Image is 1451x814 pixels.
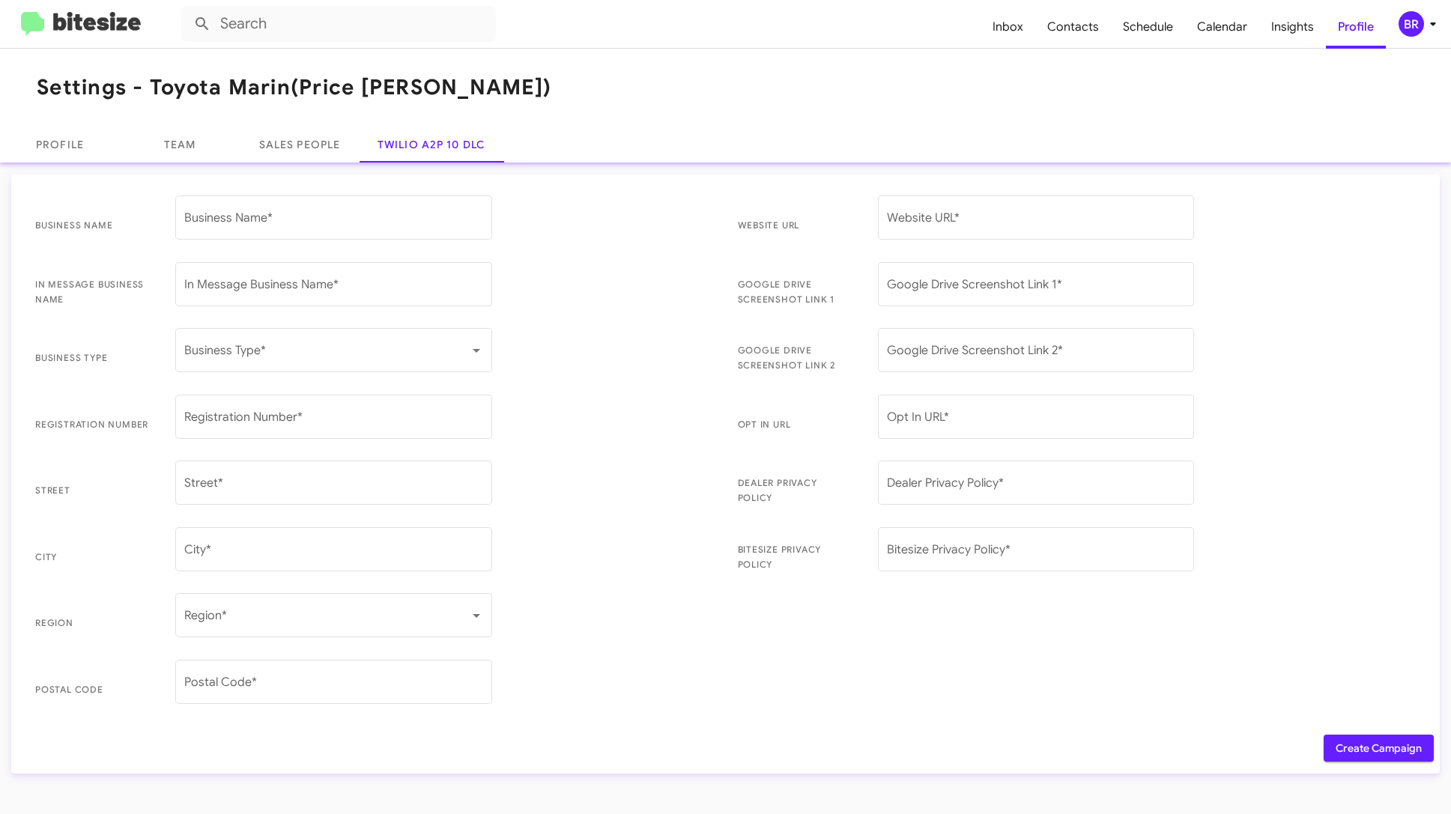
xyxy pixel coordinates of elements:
span: In Message Business Name [35,277,152,307]
span: Street [35,483,152,498]
input: Bitesize Inc DBA Bitesize [184,214,483,228]
span: Opt In URL [738,417,855,432]
span: Google Drive Screenshot Link 2 [738,343,855,373]
span: City [35,550,152,565]
span: Dealer Privacy Policy [738,476,855,505]
a: Insights [1259,5,1326,49]
div: BR [1399,11,1424,37]
a: Sales People [240,127,360,163]
span: Business Name [35,218,152,233]
a: Inbox [981,5,1035,49]
span: Business Type [35,350,152,365]
input: https://privacy.bitesize.co [887,546,1186,559]
a: Calendar [1185,5,1259,49]
input: https://optin.dealer.com [887,413,1186,427]
span: Google Drive Screenshot Link 1 [738,277,855,307]
input: https://docs.google.com [887,281,1186,294]
a: Twilio A2P 10 DLC [360,127,503,163]
span: Region [35,616,152,631]
a: Profile [1326,5,1386,49]
a: Team [120,127,240,163]
span: Registration Number [35,417,152,432]
span: Create Campaign [1336,735,1422,762]
input: XX-XXXXXXX [184,413,483,427]
span: Bitesize Privacy Policy [738,542,855,572]
span: Website URL [738,218,855,233]
input: 89144-1221 [184,678,483,692]
input: https://privacy.dealer.com [887,479,1186,493]
input: 10409 Pacific Palisades Ave [184,479,483,493]
a: Contacts [1035,5,1111,49]
span: Postal Code [35,682,152,697]
a: Schedule [1111,5,1185,49]
button: BR [1386,11,1435,37]
span: (Price [PERSON_NAME]) [291,74,551,100]
input: https://bitesize.co [887,214,1186,228]
button: Create Campaign [1324,735,1434,762]
input: Bitesize [184,281,483,294]
input: https://docs.google.com [887,347,1186,360]
input: Search [181,6,496,42]
input: Las Vegas [184,546,483,559]
h1: Settings - Toyota Marin [37,76,551,100]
